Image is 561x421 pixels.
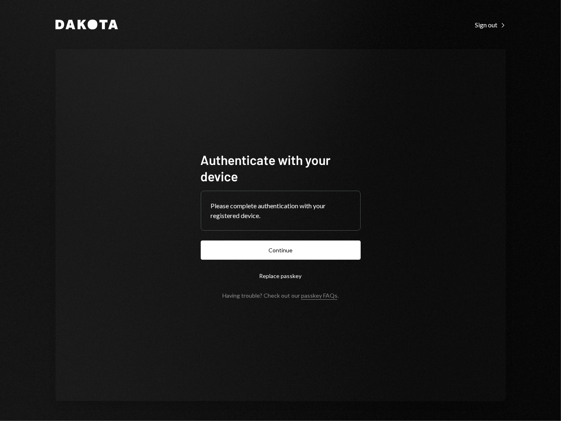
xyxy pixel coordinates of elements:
div: Sign out [475,21,506,29]
button: Replace passkey [201,266,361,285]
a: Sign out [475,20,506,29]
a: passkey FAQs [301,292,337,300]
button: Continue [201,241,361,260]
h1: Authenticate with your device [201,151,361,184]
div: Please complete authentication with your registered device. [211,201,350,221]
div: Having trouble? Check out our . [222,292,339,299]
